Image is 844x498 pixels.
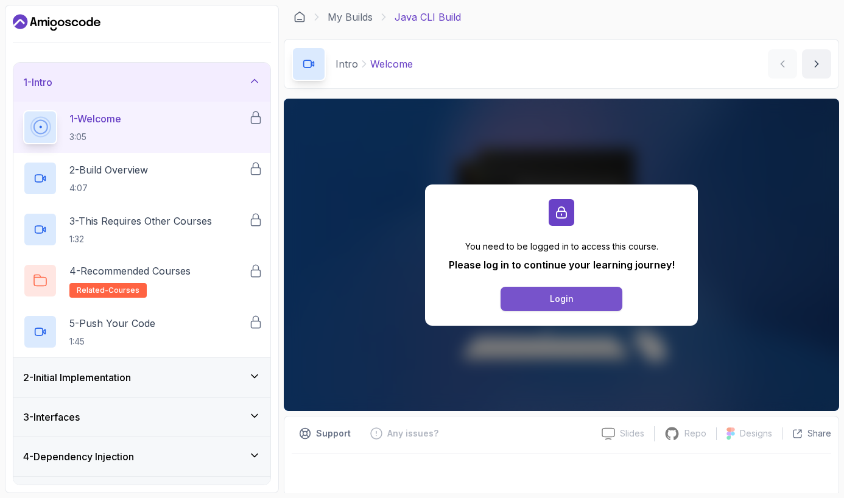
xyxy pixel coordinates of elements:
[23,315,261,349] button: 5-Push Your Code1:45
[316,427,351,440] p: Support
[69,214,212,228] p: 3 - This Requires Other Courses
[449,258,675,272] p: Please log in to continue your learning journey!
[23,449,134,464] h3: 4 - Dependency Injection
[802,49,831,79] button: next content
[13,437,270,476] button: 4-Dependency Injection
[69,316,155,331] p: 5 - Push Your Code
[501,287,622,311] button: Login
[13,358,270,397] button: 2-Initial Implementation
[684,427,706,440] p: Repo
[13,13,100,32] a: Dashboard
[292,424,358,443] button: Support button
[69,182,148,194] p: 4:07
[294,11,306,23] a: Dashboard
[550,293,574,305] div: Login
[23,410,80,424] h3: 3 - Interfaces
[69,163,148,177] p: 2 - Build Overview
[328,10,373,24] a: My Builds
[370,57,413,71] p: Welcome
[23,264,261,298] button: 4-Recommended Coursesrelated-courses
[768,49,797,79] button: previous content
[449,240,675,253] p: You need to be logged in to access this course.
[740,427,772,440] p: Designs
[13,63,270,102] button: 1-Intro
[23,212,261,247] button: 3-This Requires Other Courses1:32
[69,131,121,143] p: 3:05
[620,427,644,440] p: Slides
[69,233,212,245] p: 1:32
[23,75,52,89] h3: 1 - Intro
[77,286,139,295] span: related-courses
[395,10,461,24] p: Java CLI Build
[23,370,131,385] h3: 2 - Initial Implementation
[23,161,261,195] button: 2-Build Overview4:07
[69,264,191,278] p: 4 - Recommended Courses
[387,427,438,440] p: Any issues?
[336,57,358,71] p: Intro
[23,110,261,144] button: 1-Welcome3:05
[69,111,121,126] p: 1 - Welcome
[13,398,270,437] button: 3-Interfaces
[807,427,831,440] p: Share
[69,335,155,348] p: 1:45
[782,427,831,440] button: Share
